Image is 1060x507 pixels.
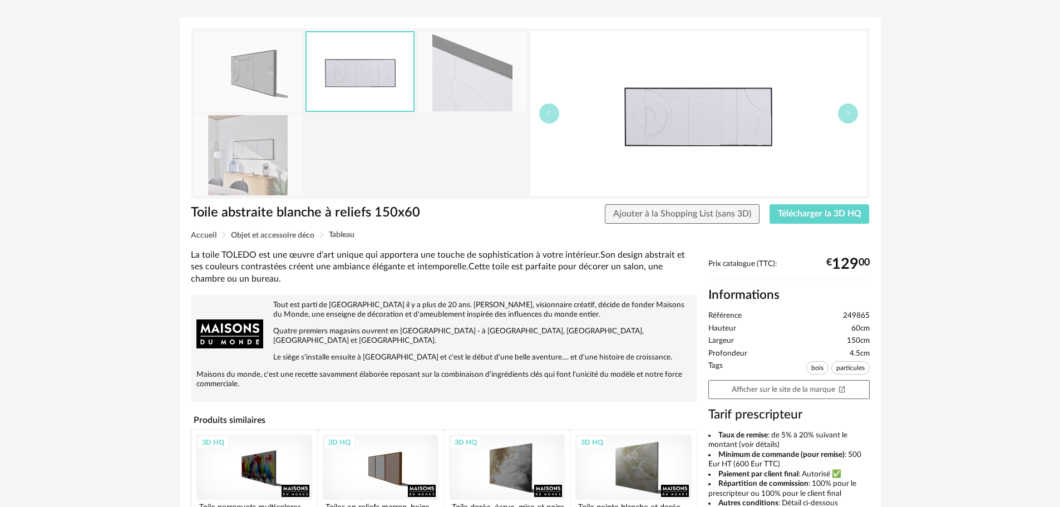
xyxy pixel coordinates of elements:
[708,407,870,423] h3: Tarif prescripteur
[770,204,870,224] button: Télécharger la 3D HQ
[832,260,859,269] span: 129
[831,361,870,375] span: particules
[718,470,798,478] b: Paiement par client final
[613,209,751,218] span: Ajouter à la Shopping List (sans 3D)
[191,232,216,239] span: Accueil
[708,259,870,280] div: Prix catalogue (TTC):
[231,232,314,239] span: Objet et accessoire déco
[708,431,870,450] li: : de 5% à 20% suivant le montant (voir détails)
[194,115,302,195] img: toile-abstraite-blanche-a-reliefs-150x60-1000-16-11-249865_5.jpg
[576,435,608,450] div: 3D HQ
[196,370,692,389] p: Maisons du monde, c'est une recette savamment élaborée reposant sur la combinaison d'ingrédients ...
[450,435,482,450] div: 3D HQ
[708,336,734,346] span: Largeur
[605,204,760,224] button: Ajouter à la Shopping List (sans 3D)
[708,324,736,334] span: Hauteur
[708,361,723,377] span: Tags
[708,311,742,321] span: Référence
[196,327,692,346] p: Quatre premiers magasins ouvrent en [GEOGRAPHIC_DATA] - à [GEOGRAPHIC_DATA], [GEOGRAPHIC_DATA], [...
[718,431,768,439] b: Taux de remise
[718,499,778,507] b: Autres conditions
[194,32,302,111] img: thumbnail.png
[843,311,870,321] span: 249865
[718,451,845,459] b: Minimum de commande (pour remise)
[191,249,697,285] div: La toile TOLEDO est une œuvre d'art unique qui apportera une touche de sophistication à votre int...
[806,361,829,375] span: bois
[197,435,229,450] div: 3D HQ
[329,231,354,239] span: Tableau
[778,209,861,218] span: Télécharger la 3D HQ
[847,336,870,346] span: 150cm
[708,380,870,400] a: Afficher sur le site de la marqueOpen In New icon
[196,353,692,362] p: Le siège s'installe ensuite à [GEOGRAPHIC_DATA] et c'est le début d'une belle aventure.... et d'u...
[191,231,870,239] div: Breadcrumb
[708,479,870,499] li: : 100% pour le prescripteur ou 100% pour le client final
[708,450,870,470] li: : 500 Eur HT (600 Eur TTC)
[323,435,356,450] div: 3D HQ
[530,31,867,196] img: toile-abstraite-blanche-a-reliefs-150x60-1000-16-11-249865_1.jpg
[718,480,808,488] b: Répartition de commission
[708,349,747,359] span: Profondeur
[851,324,870,334] span: 60cm
[191,412,697,429] h4: Produits similaires
[826,260,870,269] div: € 00
[191,204,467,221] h1: Toile abstraite blanche à reliefs 150x60
[307,32,413,111] img: toile-abstraite-blanche-a-reliefs-150x60-1000-16-11-249865_1.jpg
[418,32,526,111] img: toile-abstraite-blanche-a-reliefs-150x60-1000-16-11-249865_4.jpg
[708,470,870,480] li: : Autorisé ✅
[850,349,870,359] span: 4.5cm
[838,385,846,393] span: Open In New icon
[196,301,263,367] img: brand logo
[196,301,692,319] p: Tout est parti de [GEOGRAPHIC_DATA] il y a plus de 20 ans. [PERSON_NAME], visionnaire créatif, dé...
[708,287,870,303] h2: Informations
